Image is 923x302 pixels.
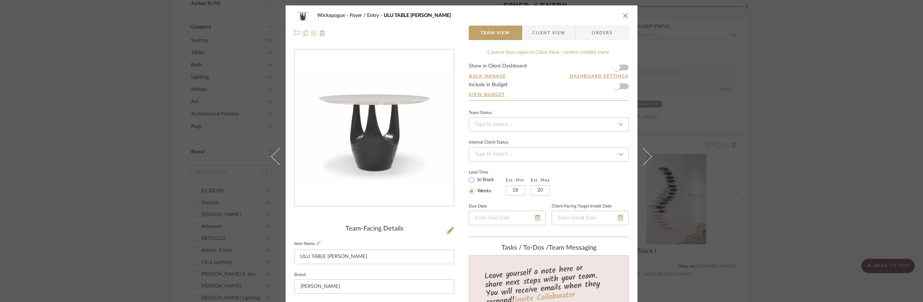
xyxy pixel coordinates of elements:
[481,26,510,40] span: Team View
[532,26,565,40] span: Client View
[294,279,454,294] input: Enter Brand
[569,73,629,79] button: Dashboard Settings
[476,188,491,194] label: Weeks
[469,205,487,208] label: Due Date
[294,273,306,277] label: Brand
[469,92,629,97] a: View Budget
[317,13,350,18] span: Wickapogue
[476,177,494,183] label: In Stock
[506,178,524,183] label: Est. Min
[295,69,454,187] img: 76b6d181-db8b-4106-ab47-5b6ae65ae073_436x436.jpg
[469,111,492,115] div: Team Status
[469,141,508,144] div: Internal Client Status
[294,8,312,23] img: 76b6d181-db8b-4106-ab47-5b6ae65ae073_48x40.jpg
[294,225,454,233] div: Team-Facing Details
[350,13,384,18] span: Foyer / Entry
[469,175,506,196] mat-radio-group: Select item type
[469,211,546,225] input: Enter Due Date
[622,12,629,19] button: close
[319,30,325,36] img: Remove from project
[469,147,629,162] input: Type to Search…
[294,250,454,264] input: Enter Item Name
[469,117,629,132] input: Type to Search…
[502,245,549,251] span: Tasks / To-Dos /
[469,169,506,175] label: Lead Time
[469,49,629,56] div: Content here copies to Client View - confirm visibility there.
[584,26,621,40] span: Orders
[469,244,629,252] div: team Messaging
[531,178,550,183] label: Est. Max
[295,69,454,187] div: 0
[552,205,611,208] label: Client-Facing Target Install Date
[294,241,321,247] label: Item Name
[552,211,629,225] input: Enter Install Date
[469,73,507,79] button: Bulk Manage
[384,13,451,18] span: ULU TABLE [PERSON_NAME]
